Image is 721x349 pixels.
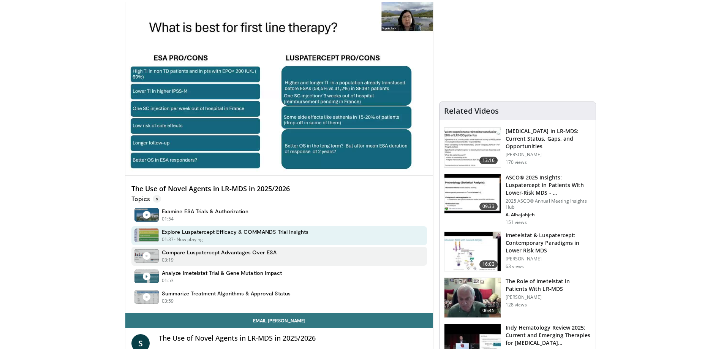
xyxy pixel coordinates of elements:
[506,278,591,293] h3: The Role of Imetelstat in Patients With LR-MDS
[506,324,591,347] h3: Indy Hematology Review 2025: Current and Emerging Therapies for [MEDICAL_DATA]…
[506,127,591,150] h3: [MEDICAL_DATA] in LR-MDS: Current Status, Gaps, and Opportunities
[479,307,498,314] span: 06:45
[131,195,161,203] p: Topics
[506,212,591,218] p: A. Alhajahjeh
[162,208,248,215] h4: Examine ESA Trials & Authorization
[506,302,527,308] p: 128 views
[460,2,574,97] iframe: Advertisement
[125,313,433,328] a: Email [PERSON_NAME]
[479,260,498,268] span: 16:03
[162,277,174,284] p: 01:53
[444,128,501,167] img: 23644c5d-5d60-4c52-a8e9-ee246e738c79.150x105_q85_crop-smart_upscale.jpg
[131,185,427,193] h4: The Use of Novel Agents in LR-MDS in 2025/2026
[506,152,591,158] p: [PERSON_NAME]
[162,270,282,276] h4: Analyze Imetelstat Trial & Gene Mutation Impact
[162,228,308,235] h4: Explore Luspatercept Efficacy & COMMANDS Trial Insights
[162,298,174,305] p: 03:59
[506,256,591,262] p: [PERSON_NAME]
[506,198,591,210] p: 2025 ASCO® Annual Meeting Insights Hub
[444,127,591,168] a: 13:16 [MEDICAL_DATA] in LR-MDS: Current Status, Gaps, and Opportunities [PERSON_NAME] 170 views
[506,219,527,225] p: 151 views
[125,2,433,176] video-js: Video Player
[479,157,498,164] span: 13:16
[162,249,277,256] h4: Compare Luspatercept Advantages Over ESA
[444,174,501,214] img: 5f9ae202-72c2-402b-a525-9726c797d947.150x105_q85_crop-smart_upscale.jpg
[506,159,527,165] p: 170 views
[162,257,174,263] p: 03:19
[159,334,427,343] h4: The Use of Novel Agents in LR-MDS in 2025/2026
[479,203,498,210] span: 09:33
[506,294,591,300] p: [PERSON_NAME]
[153,195,161,203] span: 5
[162,236,174,243] p: 01:37
[444,106,499,116] h4: Related Videos
[506,263,524,270] p: 63 views
[162,216,174,222] p: 01:54
[444,278,591,318] a: 06:45 The Role of Imetelstat in Patients With LR-MDS [PERSON_NAME] 128 views
[444,232,591,272] a: 16:03 Imetelstat & Luspatercept: Contemporary Paradigms in Lower Risk MDS [PERSON_NAME] 63 views
[444,278,501,317] img: 7bfcd9a6-a954-4978-b637-05af66105dc1.150x105_q85_crop-smart_upscale.jpg
[444,232,501,271] img: 07b0f132-c6b7-4084-8f6f-8e5de39129b7.150x105_q85_crop-smart_upscale.jpg
[162,290,291,297] h4: Summarize Treatment Algorithms & Approval Status
[506,232,591,254] h3: Imetelstat & Luspatercept: Contemporary Paradigms in Lower Risk MDS
[506,174,591,197] h3: ASCO® 2025 Insights: Luspatercept in Patients With Lower-Risk MDS - …
[444,174,591,225] a: 09:33 ASCO® 2025 Insights: Luspatercept in Patients With Lower-Risk MDS - … 2025 ASCO® Annual Mee...
[174,236,203,243] p: - Now playing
